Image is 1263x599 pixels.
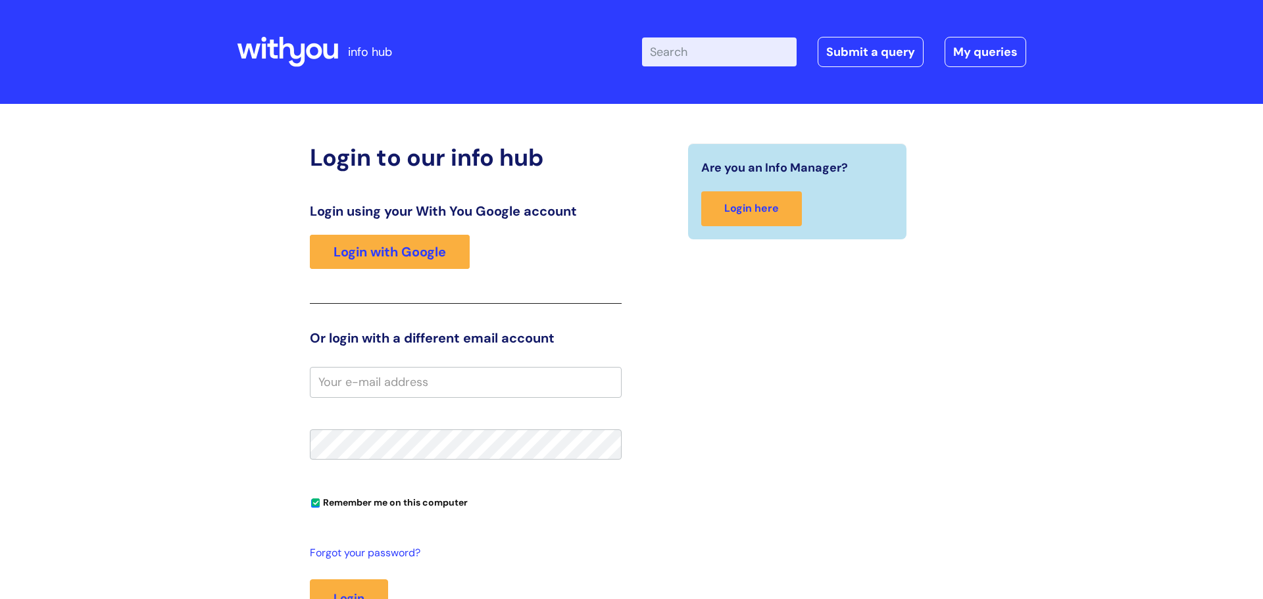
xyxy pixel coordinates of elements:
a: Login here [701,191,802,226]
a: Forgot your password? [310,544,615,563]
h3: Login using your With You Google account [310,203,622,219]
input: Search [642,37,797,66]
a: Submit a query [818,37,924,67]
label: Remember me on this computer [310,494,468,508]
h2: Login to our info hub [310,143,622,172]
input: Your e-mail address [310,367,622,397]
div: You can uncheck this option if you're logging in from a shared device [310,491,622,512]
a: Login with Google [310,235,470,269]
a: My queries [945,37,1026,67]
h3: Or login with a different email account [310,330,622,346]
p: info hub [348,41,392,62]
input: Remember me on this computer [311,499,320,508]
span: Are you an Info Manager? [701,157,848,178]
